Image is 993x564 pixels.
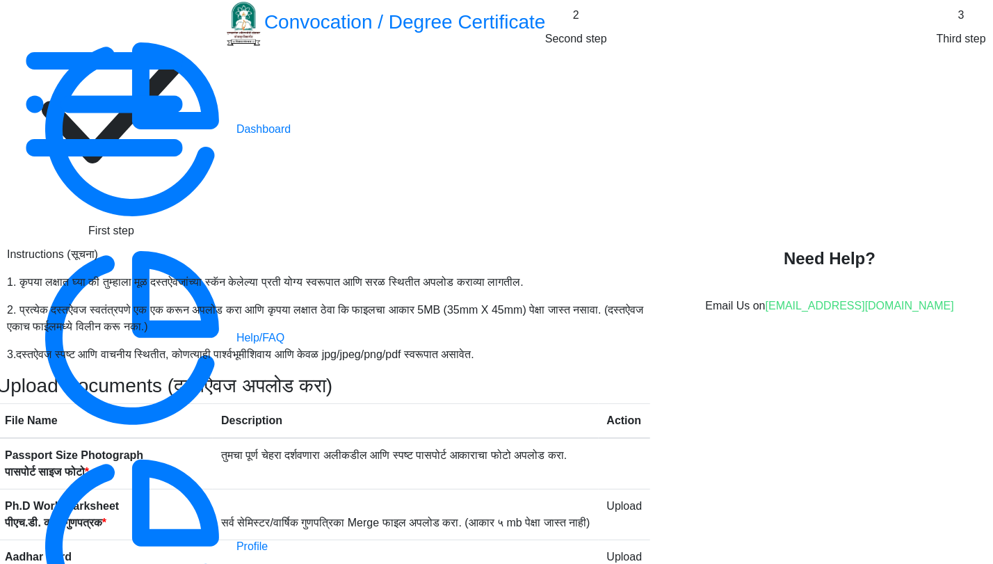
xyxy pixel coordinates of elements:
th: Action [599,403,651,438]
span: Instructions (सूचना) [7,248,98,260]
h6: Email Us on [674,299,986,312]
p: 3.दस्तऐवज स्पष्ट आणि वाचनीय स्थितीत, कोणत्याही पार्श्वभूमीशिवाय आणि केवळ jpg/jpeg/png/pdf स्वरूपा... [7,346,653,363]
a: [EMAIL_ADDRESS][DOMAIN_NAME] [766,300,954,312]
p: 2. प्रत्येक दस्तऐवज स्वतंत्रपणे एक एक करून अपलोड करा आणि कृपया लक्षात ठेवा कि फाइलचा आकार 5MB (35... [7,302,653,335]
p: 1. कृपया लक्षात घ्या की तुम्हाला मूळ दस्तऐवजांच्या स्कॅन केलेल्या प्रती योग्य स्वरूपात आणि सरळ स्... [7,274,653,291]
span: Upload [607,551,643,563]
a: Convocation / Degree Certificate [223,11,546,33]
td: तुमचा पूर्ण चेहरा दर्शवणारा अलीकडील आणि स्पष्ट पासपोर्ट आकाराचा फोटो अपलोड करा. [213,438,598,490]
b: Need Help? [784,249,875,268]
span: सर्व सेमिस्टर/वार्षिक गुणपत्रिका Merge फाइल अपलोड करा. (आकार ५ mb पेक्षा जास्त नाही) [221,517,590,529]
span: Upload [607,500,643,512]
th: Description [213,403,598,438]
